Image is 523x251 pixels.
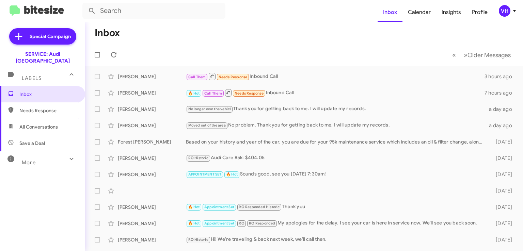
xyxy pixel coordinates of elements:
[118,73,186,80] div: [PERSON_NAME]
[186,105,487,113] div: Thank you for getting back to me. I will update my records.
[188,75,206,79] span: Call Them
[186,121,487,129] div: No problem. Thank you for getting back to me. I will update my records.
[118,106,186,113] div: [PERSON_NAME]
[188,91,200,96] span: 🔥 Hot
[118,236,186,243] div: [PERSON_NAME]
[487,138,518,145] div: [DATE]
[118,155,186,162] div: [PERSON_NAME]
[493,5,516,17] button: VH
[239,221,244,225] span: RO
[487,155,518,162] div: [DATE]
[452,51,456,59] span: «
[499,5,510,17] div: VH
[118,171,186,178] div: [PERSON_NAME]
[188,156,208,160] span: RO Historic
[118,138,186,145] div: Forest [PERSON_NAME]
[186,219,487,227] div: My apologies for the delay. I see your car is here in service now. We'll see you back soon.
[436,2,466,22] a: Insights
[186,154,487,162] div: Audi Care 85k: $404.05
[204,91,222,96] span: Call Them
[485,73,518,80] div: 3 hours ago
[186,170,487,178] div: Sounds good, see you [DATE] 7:30am!
[188,221,200,225] span: 🔥 Hot
[19,91,77,98] span: Inbox
[226,172,238,177] span: 🔥 Hot
[188,205,200,209] span: 🔥 Hot
[118,89,186,96] div: [PERSON_NAME]
[485,89,518,96] div: 7 hours ago
[487,220,518,227] div: [DATE]
[239,205,280,209] span: RO Responded Historic
[186,88,485,97] div: Inbound Call
[448,48,460,62] button: Previous
[19,140,45,147] span: Save a Deal
[204,221,234,225] span: Appointment Set
[19,107,77,114] span: Needs Response
[466,2,493,22] a: Profile
[22,160,36,166] span: More
[186,203,487,211] div: Thank you
[188,107,231,111] span: No longer own the vehicl
[487,106,518,113] div: a day ago
[9,28,76,45] a: Special Campaign
[235,91,264,96] span: Needs Response
[487,236,518,243] div: [DATE]
[467,51,511,59] span: Older Messages
[118,122,186,129] div: [PERSON_NAME]
[464,51,467,59] span: »
[186,236,487,244] div: Hi! We're traveling & back next week, we'll call then.
[82,3,225,19] input: Search
[188,123,226,128] span: Moved out of the area
[378,2,402,22] a: Inbox
[188,172,222,177] span: APPOINTMENT SET
[219,75,248,79] span: Needs Response
[402,2,436,22] a: Calendar
[22,75,42,81] span: Labels
[204,205,234,209] span: Appointment Set
[460,48,515,62] button: Next
[487,171,518,178] div: [DATE]
[118,220,186,227] div: [PERSON_NAME]
[448,48,515,62] nav: Page navigation example
[188,237,208,242] span: RO Historic
[249,221,275,225] span: RO Responded
[30,33,71,40] span: Special Campaign
[487,122,518,129] div: a day ago
[186,72,485,81] div: Inbound Call
[118,204,186,211] div: [PERSON_NAME]
[95,28,120,38] h1: Inbox
[487,187,518,194] div: [DATE]
[186,138,487,145] div: Based on your history and year of the car, you are due for your 95k maintenance service which inc...
[487,204,518,211] div: [DATE]
[19,123,58,130] span: All Conversations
